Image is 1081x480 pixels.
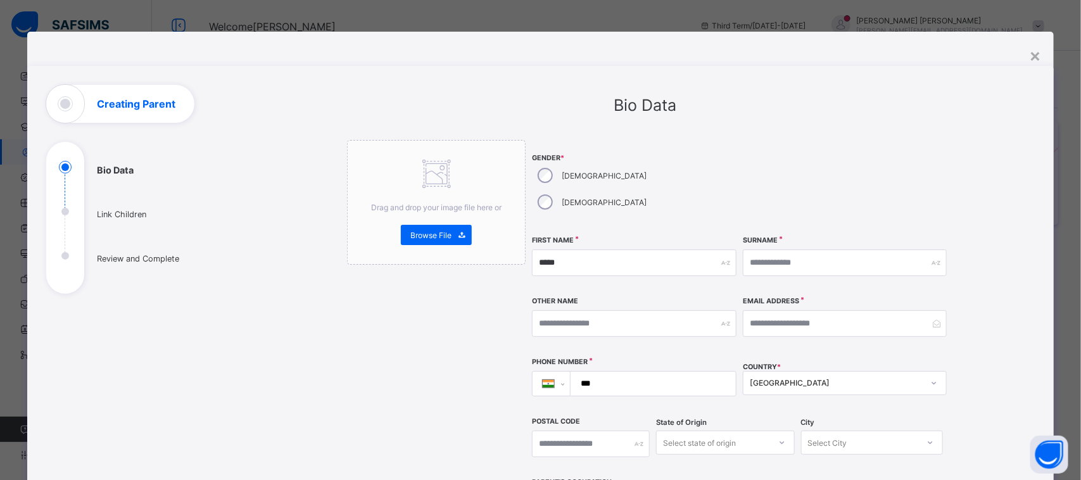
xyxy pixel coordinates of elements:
label: Other Name [532,297,578,305]
label: Phone Number [532,358,588,366]
div: × [1029,44,1041,66]
span: Browse File [410,231,452,240]
div: Select state of origin [663,431,736,455]
label: First Name [532,236,574,244]
label: [DEMOGRAPHIC_DATA] [562,198,647,207]
span: Bio Data [614,96,676,115]
span: COUNTRY [743,363,781,371]
label: Postal Code [532,417,580,426]
label: Email Address [743,297,799,305]
label: [DEMOGRAPHIC_DATA] [562,171,647,180]
label: Surname [743,236,778,244]
span: Gender [532,154,736,162]
h1: Creating Parent [97,99,175,109]
span: City [801,418,815,427]
div: [GEOGRAPHIC_DATA] [750,379,923,388]
div: Select City [808,431,847,455]
button: Open asap [1030,436,1068,474]
span: Drag and drop your image file here or [371,203,502,212]
div: Drag and drop your image file here orBrowse File [347,140,526,265]
span: State of Origin [656,418,707,427]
